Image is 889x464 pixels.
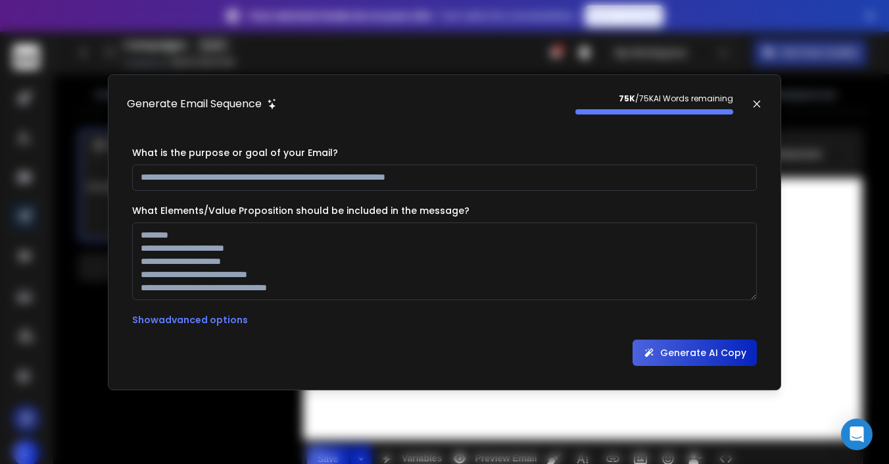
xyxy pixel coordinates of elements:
button: Generate AI Copy [633,340,757,366]
p: Show advanced options [132,313,757,326]
div: Open Intercom Messenger [841,419,873,450]
strong: 75K [619,93,635,104]
label: What is the purpose or goal of your Email? [132,146,338,159]
label: What Elements/Value Proposition should be included in the message? [132,204,469,217]
h1: Generate Email Sequence [127,96,262,112]
p: / 75K AI Words remaining [575,93,733,104]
